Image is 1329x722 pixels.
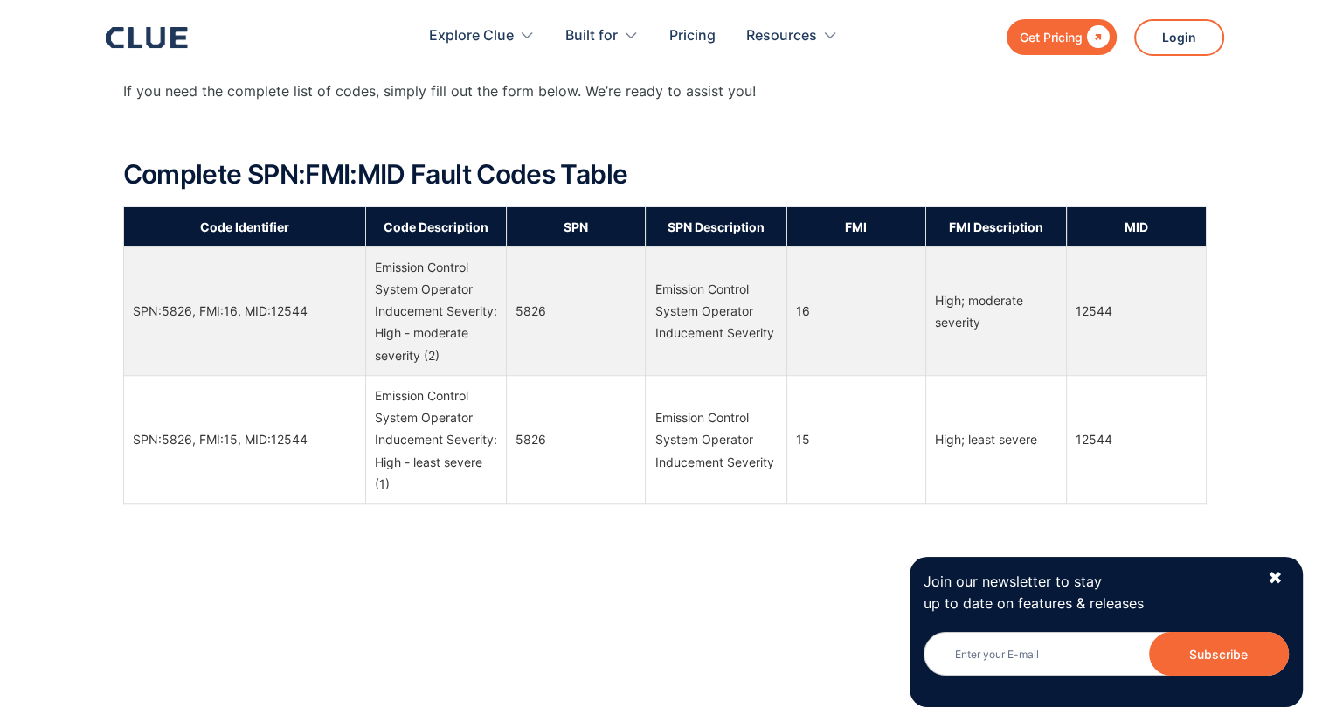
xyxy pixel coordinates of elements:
th: Code Description [365,206,506,246]
th: FMI Description [925,206,1066,246]
td: SPN:5826, FMI:15, MID:12544 [123,375,365,503]
div: Built for [565,9,639,64]
a: Get Pricing [1007,19,1117,55]
div: Emission Control System Operator Inducement Severity [654,406,777,473]
td: 5826 [507,246,646,375]
div: Resources [746,9,817,64]
p: ‍ [123,120,1207,142]
th: FMI [786,206,925,246]
div: Get Pricing [1020,26,1083,48]
a: Login [1134,19,1224,56]
th: MID [1067,206,1207,246]
div: Built for [565,9,618,64]
div: Emission Control System Operator Inducement Severity: High - moderate severity (2) [375,256,497,366]
th: SPN Description [646,206,786,246]
div: High; moderate severity [935,289,1057,333]
td: 5826 [507,375,646,503]
div: High; least severe [935,428,1057,450]
td: 12544 [1067,375,1207,503]
div: Emission Control System Operator Inducement Severity: High - least severe (1) [375,385,497,495]
a: Pricing [669,9,716,64]
td: 12544 [1067,246,1207,375]
div:  [1083,26,1110,48]
div: Resources [746,9,838,64]
input: Enter your E-mail [924,632,1289,676]
p: If you need the complete list of codes, simply fill out the form below. We’re ready to assist you! [123,80,1207,102]
td: 15 [786,375,925,503]
input: Subscribe [1149,632,1289,676]
p: Join our newsletter to stay up to date on features & releases [924,571,1252,614]
td: SPN:5826, FMI:16, MID:12544 [123,246,365,375]
div: Explore Clue [429,9,535,64]
div: Emission Control System Operator Inducement Severity [654,278,777,344]
td: 16 [786,246,925,375]
div: Explore Clue [429,9,514,64]
form: Newsletter [924,632,1289,693]
th: SPN [507,206,646,246]
div: ✖ [1268,567,1283,589]
h2: Complete SPN:FMI:MID Fault Codes Table [123,160,1207,189]
th: Code Identifier [123,206,365,246]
